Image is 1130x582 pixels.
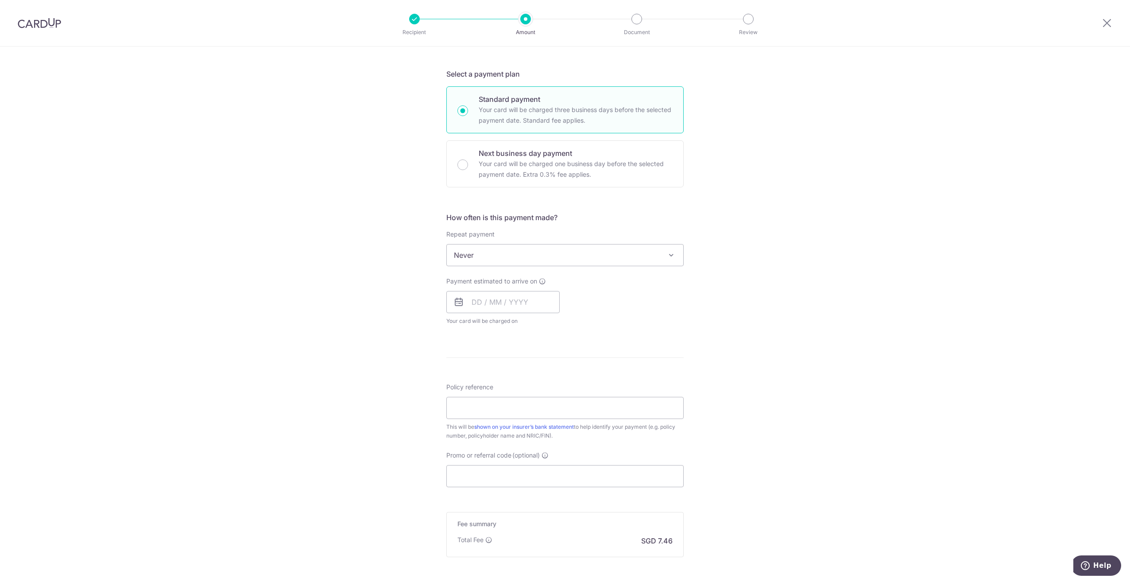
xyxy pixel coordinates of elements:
h5: How often is this payment made? [446,212,684,223]
span: Promo or referral code [446,451,511,460]
p: Standard payment [479,94,673,105]
img: CardUp [18,18,61,28]
p: Your card will be charged three business days before the selected payment date. Standard fee appl... [479,105,673,126]
a: shown on your insurer’s bank statement [474,423,574,430]
h5: Fee summary [457,520,673,528]
p: Amount [493,28,558,37]
iframe: Opens a widget where you can find more information [1073,555,1121,578]
div: This will be to help identify your payment (e.g. policy number, policyholder name and NRIC/FIN). [446,423,684,440]
span: Your card will be charged on [446,317,560,326]
h5: Select a payment plan [446,69,684,79]
input: DD / MM / YYYY [446,291,560,313]
label: Repeat payment [446,230,495,239]
p: Total Fee [457,535,484,544]
span: (optional) [512,451,540,460]
p: Your card will be charged one business day before the selected payment date. Extra 0.3% fee applies. [479,159,673,180]
span: Never [447,244,683,266]
p: Next business day payment [479,148,673,159]
p: Document [604,28,669,37]
p: Recipient [382,28,447,37]
p: Review [716,28,781,37]
label: Policy reference [446,383,493,392]
p: SGD 7.46 [641,535,673,546]
span: Payment estimated to arrive on [446,277,537,286]
span: Never [446,244,684,266]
